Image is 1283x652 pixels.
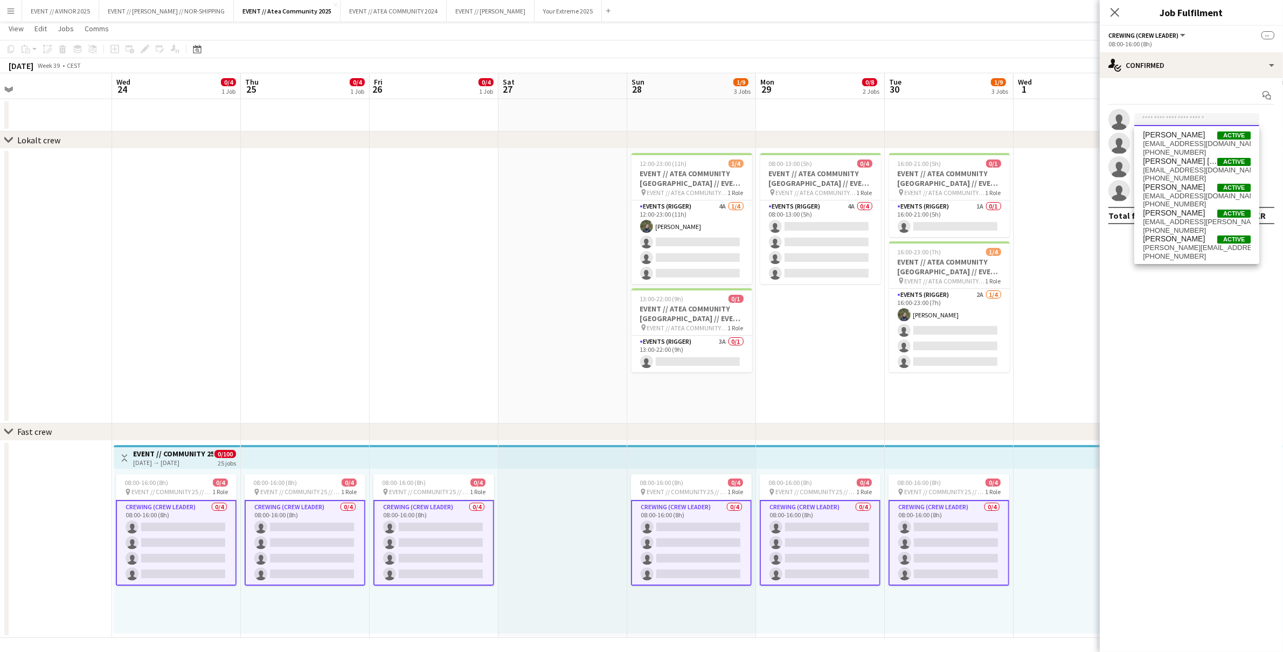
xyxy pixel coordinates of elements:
[985,488,1001,496] span: 1 Role
[1143,148,1251,157] span: +4799252386
[535,1,602,22] button: Your Extreme 2025
[991,87,1008,95] div: 3 Jobs
[373,474,494,586] app-job-card: 08:00-16:00 (8h)0/4 EVENT // COMMUNITY 25 // CREW LEDERE1 RoleCrewing (Crew Leader)0/408:00-16:00...
[372,83,383,95] span: 26
[760,474,880,586] app-job-card: 08:00-16:00 (8h)0/4 EVENT // COMMUNITY 25 // CREW LEDERE1 RoleCrewing (Crew Leader)0/408:00-16:00...
[17,135,60,145] div: Lokalt crew
[769,159,813,168] span: 08:00-13:00 (5h)
[1016,83,1032,95] span: 1
[80,22,113,36] a: Comms
[382,478,426,487] span: 08:00-16:00 (8h)
[733,78,748,86] span: 1/9
[986,189,1001,197] span: 1 Role
[373,500,494,586] app-card-role: Crewing (Crew Leader)0/408:00-16:00 (8h)
[213,478,228,487] span: 0/4
[632,288,752,372] app-job-card: 13:00-22:00 (9h)0/1EVENT // ATEA COMMUNITY [GEOGRAPHIC_DATA] // EVENT CREW EVENT // ATEA COMMUNIT...
[760,500,880,586] app-card-role: Crewing (Crew Leader)0/408:00-16:00 (8h)
[889,169,1010,188] h3: EVENT // ATEA COMMUNITY [GEOGRAPHIC_DATA] // EVENT CREW
[342,478,357,487] span: 0/4
[1143,166,1251,175] span: henrikabrahamsen@live.no
[986,159,1001,168] span: 0/1
[1143,226,1251,235] span: +4748424978
[760,153,881,284] app-job-card: 08:00-13:00 (5h)0/4EVENT // ATEA COMMUNITY [GEOGRAPHIC_DATA] // EVENT CREW EVENT // ATEA COMMUNIT...
[632,304,752,323] h3: EVENT // ATEA COMMUNITY [GEOGRAPHIC_DATA] // EVENT CREW
[133,449,213,459] h3: EVENT // COMMUNITY 25 // CREW LEDERE
[1143,183,1205,192] span: Adriana Abrahamsen
[67,61,81,70] div: CEST
[889,474,1009,586] div: 08:00-16:00 (8h)0/4 EVENT // COMMUNITY 25 // CREW LEDERE1 RoleCrewing (Crew Leader)0/408:00-16:00...
[759,83,774,95] span: 29
[350,87,364,95] div: 1 Job
[1143,130,1205,140] span: Alita Abelsen
[1143,200,1251,209] span: +4748455156
[116,474,237,586] app-job-card: 08:00-16:00 (8h)0/4 EVENT // COMMUNITY 25 // CREW LEDERE1 RoleCrewing (Crew Leader)0/408:00-16:00...
[1143,244,1251,252] span: yosef.adam.03@hotmail.com
[22,1,99,22] button: EVENT // AVINOR 2025
[775,488,856,496] span: EVENT // COMMUNITY 25 // CREW LEDERE
[133,459,213,467] div: [DATE] → [DATE]
[631,474,752,586] div: 08:00-16:00 (8h)0/4 EVENT // COMMUNITY 25 // CREW LEDERE1 RoleCrewing (Crew Leader)0/408:00-16:00...
[776,189,857,197] span: EVENT // ATEA COMMUNITY [GEOGRAPHIC_DATA] // EVENT CREW
[889,289,1010,372] app-card-role: Events (Rigger)2A1/416:00-23:00 (7h)[PERSON_NAME]
[1217,131,1251,140] span: Active
[1217,210,1251,218] span: Active
[904,488,985,496] span: EVENT // COMMUNITY 25 // CREW LEDERE
[116,77,130,87] span: Wed
[632,153,752,284] div: 12:00-23:00 (11h)1/4EVENT // ATEA COMMUNITY [GEOGRAPHIC_DATA] // EVENT CREW EVENT // ATEA COMMUNI...
[1143,140,1251,148] span: alita.mikk@icloud.com
[631,500,752,586] app-card-role: Crewing (Crew Leader)0/408:00-16:00 (8h)
[1143,157,1217,166] span: Knut Henrik Abrahamsen
[857,189,872,197] span: 1 Role
[729,159,744,168] span: 1/4
[863,87,879,95] div: 2 Jobs
[986,277,1001,285] span: 1 Role
[1261,31,1274,39] span: --
[1143,234,1205,244] span: Yosef Adam
[728,189,744,197] span: 1 Role
[760,200,881,284] app-card-role: Events (Rigger)4A0/408:00-13:00 (5h)
[986,478,1001,487] span: 0/4
[768,478,812,487] span: 08:00-16:00 (8h)
[245,500,365,586] app-card-role: Crewing (Crew Leader)0/408:00-16:00 (8h)
[9,60,33,71] div: [DATE]
[1217,158,1251,166] span: Active
[1143,209,1205,218] span: Rasty Adam
[234,1,341,22] button: EVENT // Atea Community 2025
[1100,52,1283,78] div: Confirmed
[728,478,743,487] span: 0/4
[447,1,535,22] button: EVENT // [PERSON_NAME]
[53,22,78,36] a: Jobs
[244,83,259,95] span: 25
[1108,40,1274,48] div: 08:00-16:00 (8h)
[1018,77,1032,87] span: Wed
[897,478,941,487] span: 08:00-16:00 (8h)
[760,77,774,87] span: Mon
[1143,174,1251,183] span: +4740400608
[245,474,365,586] app-job-card: 08:00-16:00 (8h)0/4 EVENT // COMMUNITY 25 // CREW LEDERE1 RoleCrewing (Crew Leader)0/408:00-16:00...
[728,324,744,332] span: 1 Role
[131,488,212,496] span: EVENT // COMMUNITY 25 // CREW LEDERE
[470,488,486,496] span: 1 Role
[221,78,236,86] span: 0/4
[898,159,941,168] span: 16:00-21:00 (5h)
[341,1,447,22] button: EVENT // ATEA COMMUNITY 2024
[17,426,52,437] div: Fast crew
[214,450,236,458] span: 0/100
[889,241,1010,372] div: 16:00-23:00 (7h)1/4EVENT // ATEA COMMUNITY [GEOGRAPHIC_DATA] // EVENT CREW EVENT // ATEA COMMUNIT...
[905,277,986,285] span: EVENT // ATEA COMMUNITY [GEOGRAPHIC_DATA] // EVENT CREW
[341,488,357,496] span: 1 Role
[389,488,470,496] span: EVENT // COMMUNITY 25 // CREW LEDERE
[857,159,872,168] span: 0/4
[99,1,234,22] button: EVENT // [PERSON_NAME] // NOR-SHIPPING
[1108,31,1187,39] button: Crewing (Crew Leader)
[632,169,752,188] h3: EVENT // ATEA COMMUNITY [GEOGRAPHIC_DATA] // EVENT CREW
[857,478,872,487] span: 0/4
[58,24,74,33] span: Jobs
[889,200,1010,237] app-card-role: Events (Rigger)1A0/116:00-21:00 (5h)
[503,77,515,87] span: Sat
